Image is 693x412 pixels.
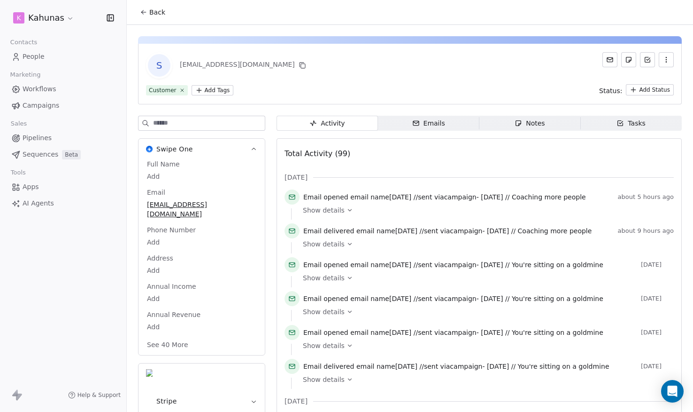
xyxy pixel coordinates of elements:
[146,146,153,152] img: Swipe One
[303,328,603,337] span: email name sent via campaign -
[303,260,603,269] span: email name sent via campaign -
[641,295,674,302] span: [DATE]
[192,85,234,95] button: Add Tags
[481,329,603,336] span: [DATE] // You're sitting on a goldmine
[8,130,119,146] a: Pipelines
[389,295,418,302] span: [DATE] //
[515,119,545,128] div: Notes
[8,147,119,162] a: SequencesBeta
[303,307,345,317] span: Show details
[395,227,424,235] span: [DATE] //
[389,193,418,201] span: [DATE] //
[303,341,345,350] span: Show details
[156,144,193,154] span: Swipe One
[147,238,256,247] span: Add
[487,363,609,370] span: [DATE] // You're sitting on a goldmine
[303,192,586,202] span: email name sent via campaign -
[7,166,30,180] span: Tools
[481,261,603,269] span: [DATE] // You're sitting on a goldmine
[303,329,348,336] span: Email opened
[6,68,45,82] span: Marketing
[641,261,674,269] span: [DATE]
[481,193,585,201] span: [DATE] // Coaching more people
[8,196,119,211] a: AI Agents
[8,98,119,113] a: Campaigns
[16,13,21,23] span: K
[303,193,348,201] span: Email opened
[303,273,345,283] span: Show details
[62,150,81,159] span: Beta
[618,193,674,201] span: about 5 hours ago
[8,81,119,97] a: Workflows
[395,363,424,370] span: [DATE] //
[303,375,667,384] a: Show details
[23,84,56,94] span: Workflows
[285,149,350,158] span: Total Activity (99)
[303,261,348,269] span: Email opened
[23,52,45,62] span: People
[599,86,622,95] span: Status:
[6,35,41,49] span: Contacts
[481,295,603,302] span: [DATE] // You're sitting on a goldmine
[145,159,182,169] span: Full Name
[389,261,418,269] span: [DATE] //
[180,60,308,71] div: [EMAIL_ADDRESS][DOMAIN_NAME]
[147,200,256,219] span: [EMAIL_ADDRESS][DOMAIN_NAME]
[147,172,256,181] span: Add
[303,294,603,303] span: email name sent via campaign -
[412,119,445,128] div: Emails
[285,396,308,406] span: [DATE]
[145,254,175,263] span: Address
[303,363,354,370] span: Email delivered
[145,310,202,319] span: Annual Revenue
[7,117,31,131] span: Sales
[149,8,165,17] span: Back
[11,10,76,26] button: KKahunas
[145,188,167,197] span: Email
[303,226,592,236] span: email name sent via campaign -
[139,139,265,159] button: Swipe OneSwipe One
[145,282,198,291] span: Annual Income
[641,363,674,370] span: [DATE]
[23,133,52,143] span: Pipelines
[303,239,345,249] span: Show details
[303,341,667,350] a: Show details
[303,206,345,215] span: Show details
[134,4,171,21] button: Back
[23,150,58,159] span: Sequences
[303,273,667,283] a: Show details
[8,179,119,195] a: Apps
[303,307,667,317] a: Show details
[23,182,39,192] span: Apps
[303,295,348,302] span: Email opened
[285,173,308,182] span: [DATE]
[303,239,667,249] a: Show details
[303,362,609,371] span: email name sent via campaign -
[618,227,674,235] span: about 9 hours ago
[303,206,667,215] a: Show details
[139,159,265,355] div: Swipe OneSwipe One
[616,119,646,128] div: Tasks
[68,391,121,399] a: Help & Support
[148,54,170,77] span: S
[145,225,198,235] span: Phone Number
[149,86,177,95] div: Customer
[661,380,684,403] div: Open Intercom Messenger
[389,329,418,336] span: [DATE] //
[8,49,119,64] a: People
[626,84,674,95] button: Add Status
[641,329,674,336] span: [DATE]
[147,266,256,275] span: Add
[303,375,345,384] span: Show details
[303,227,354,235] span: Email delivered
[156,396,177,406] span: Stripe
[77,391,121,399] span: Help & Support
[23,198,54,208] span: AI Agents
[23,101,59,111] span: Campaigns
[487,227,592,235] span: [DATE] // Coaching more people
[147,322,256,332] span: Add
[141,336,194,353] button: See 40 More
[147,294,256,303] span: Add
[28,12,64,24] span: Kahunas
